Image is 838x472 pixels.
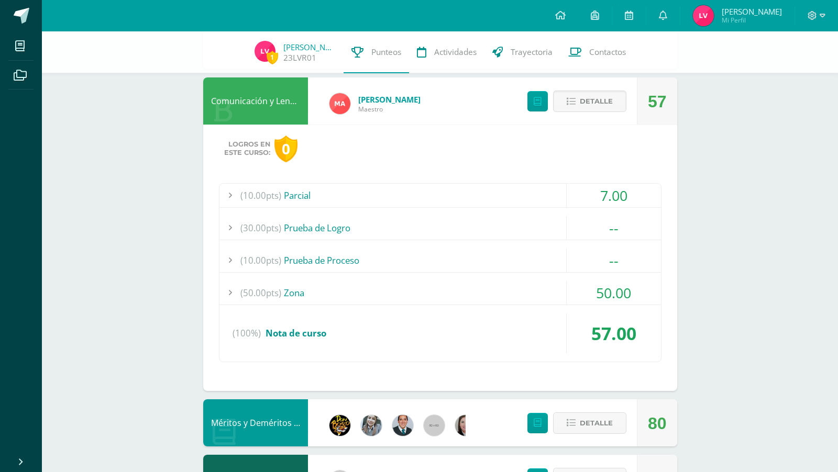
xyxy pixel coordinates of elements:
span: 50.00 [596,283,631,302]
span: 1 [267,51,278,64]
span: 57.00 [591,321,636,345]
span: Maestro [358,105,421,114]
span: [PERSON_NAME] [722,6,782,17]
a: Trayectoria [484,31,560,73]
a: Punteos [344,31,409,73]
button: Detalle [553,412,626,434]
span: Nota de curso [266,327,326,339]
span: Trayectoria [511,47,553,58]
span: -- [609,251,619,270]
span: (50.00pts) [240,281,281,305]
img: 8af0450cf43d44e38c4a1497329761f3.png [455,415,476,436]
a: [PERSON_NAME] [283,42,336,52]
span: (10.00pts) [240,184,281,207]
div: Prueba de Logro [219,216,661,240]
img: 2306758994b507d40baaa54be1d4aa7e.png [392,415,413,436]
span: Actividades [434,47,477,58]
span: -- [609,218,619,238]
a: Contactos [560,31,634,73]
img: 0fd6451cf16eae051bb176b5d8bc5f11.png [329,93,350,114]
img: cba4c69ace659ae4cf02a5761d9a2473.png [361,415,382,436]
span: 7.00 [600,186,627,205]
span: (10.00pts) [240,249,281,272]
span: Detalle [580,413,613,433]
span: Mi Perfil [722,16,782,25]
span: (30.00pts) [240,216,281,240]
img: 60x60 [424,415,445,436]
img: 63d99853cab4c46038f6d5e6a91d147f.png [255,41,275,62]
img: 63d99853cab4c46038f6d5e6a91d147f.png [693,5,714,26]
div: 0 [274,136,297,162]
div: 80 [648,400,667,447]
span: Punteos [371,47,401,58]
div: Zona [219,281,661,305]
div: Prueba de Proceso [219,249,661,272]
span: Contactos [589,47,626,58]
a: 23LVR01 [283,52,316,63]
div: Comunicación y Lenguaje, Idioma Español [203,77,308,125]
div: 57 [648,78,667,125]
span: Logros en este curso: [224,140,270,157]
img: eda3c0d1caa5ac1a520cf0290d7c6ae4.png [329,415,350,436]
a: Actividades [409,31,484,73]
button: Detalle [553,91,626,112]
span: Detalle [580,92,613,111]
div: Méritos y Deméritos 3ro. Básico "C" [203,399,308,446]
span: [PERSON_NAME] [358,94,421,105]
div: Parcial [219,184,661,207]
span: (100%) [233,313,261,353]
